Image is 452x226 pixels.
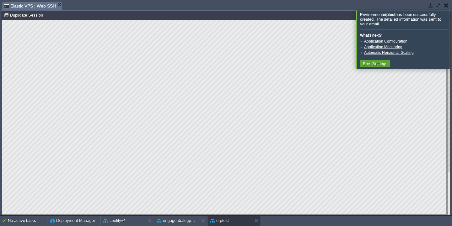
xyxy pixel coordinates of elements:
[361,61,389,66] button: Env. Settings
[210,218,229,224] button: erptest
[157,218,196,224] button: engage-dialogpulse
[360,12,441,26] span: Environment has been successfully created. The detailed information was sent to your email.
[4,2,56,10] span: Elastic VPS : Web SSH
[360,33,382,38] b: What's next?
[364,50,414,55] a: Automatic Horizontal Scaling
[383,12,395,17] b: erptest
[50,218,95,224] button: Deployment Manager
[8,216,47,226] div: No active tasks
[364,39,407,44] a: Application Configuration
[364,45,402,49] a: Application Monitoring
[4,12,45,18] button: Duplicate Session
[103,218,126,224] button: coolifyv4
